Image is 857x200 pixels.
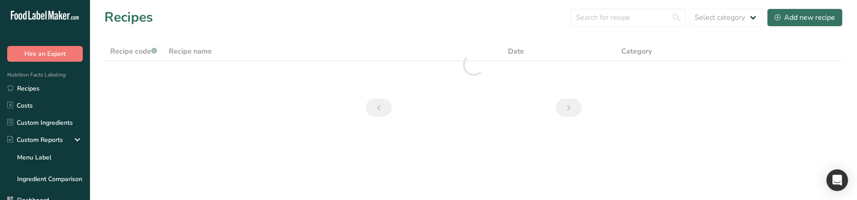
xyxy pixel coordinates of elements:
button: Add new recipe [767,9,843,27]
input: Search for recipe [570,9,686,27]
a: Previous page [366,99,392,117]
button: Hire an Expert [7,46,83,62]
a: Next page [556,99,582,117]
div: Custom Reports [7,135,63,145]
div: Add new recipe [775,12,835,23]
div: Open Intercom Messenger [826,169,848,191]
h1: Recipes [104,7,153,27]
